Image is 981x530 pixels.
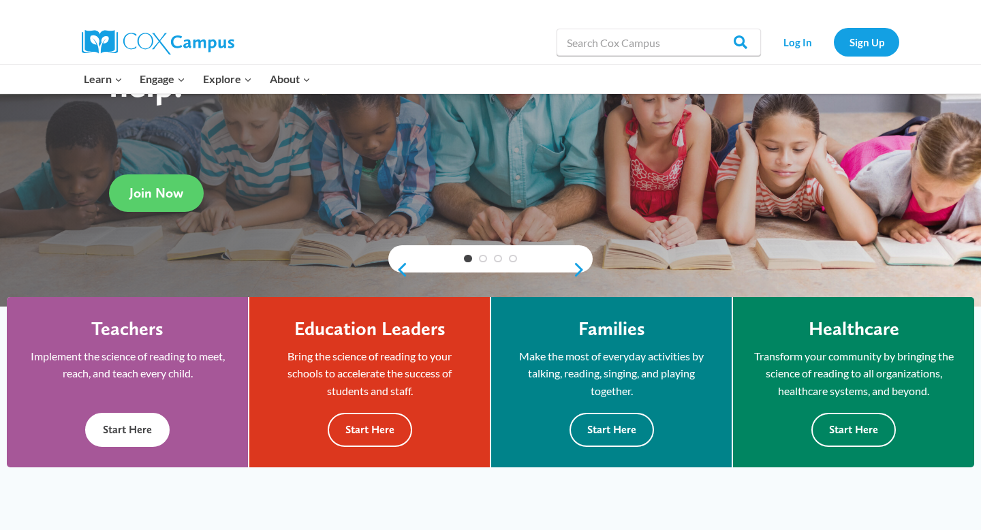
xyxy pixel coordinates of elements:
[249,297,490,467] a: Education Leaders Bring the science of reading to your schools to accelerate the success of stude...
[388,256,593,283] div: content slider buttons
[270,347,469,400] p: Bring the science of reading to your schools to accelerate the success of students and staff.
[572,262,593,278] a: next
[768,28,899,56] nav: Secondary Navigation
[557,29,761,56] input: Search Cox Campus
[91,317,163,341] h4: Teachers
[109,174,204,212] a: Join Now
[82,30,234,54] img: Cox Campus
[129,185,183,201] span: Join Now
[491,297,732,467] a: Families Make the most of everyday activities by talking, reading, singing, and playing together....
[512,347,711,400] p: Make the most of everyday activities by talking, reading, singing, and playing together.
[388,262,409,278] a: previous
[7,297,248,467] a: Teachers Implement the science of reading to meet, reach, and teach every child. Start Here
[811,413,896,446] button: Start Here
[570,413,654,446] button: Start Here
[85,413,170,446] button: Start Here
[261,65,320,93] button: Child menu of About
[494,255,502,263] a: 3
[768,28,827,56] a: Log In
[834,28,899,56] a: Sign Up
[464,255,472,263] a: 1
[328,413,412,446] button: Start Here
[509,255,517,263] a: 4
[75,65,319,93] nav: Primary Navigation
[27,347,228,382] p: Implement the science of reading to meet, reach, and teach every child.
[479,255,487,263] a: 2
[753,347,954,400] p: Transform your community by bringing the science of reading to all organizations, healthcare syst...
[75,65,131,93] button: Child menu of Learn
[294,317,446,341] h4: Education Leaders
[809,317,899,341] h4: Healthcare
[578,317,645,341] h4: Families
[194,65,261,93] button: Child menu of Explore
[733,297,974,467] a: Healthcare Transform your community by bringing the science of reading to all organizations, heal...
[131,65,195,93] button: Child menu of Engage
